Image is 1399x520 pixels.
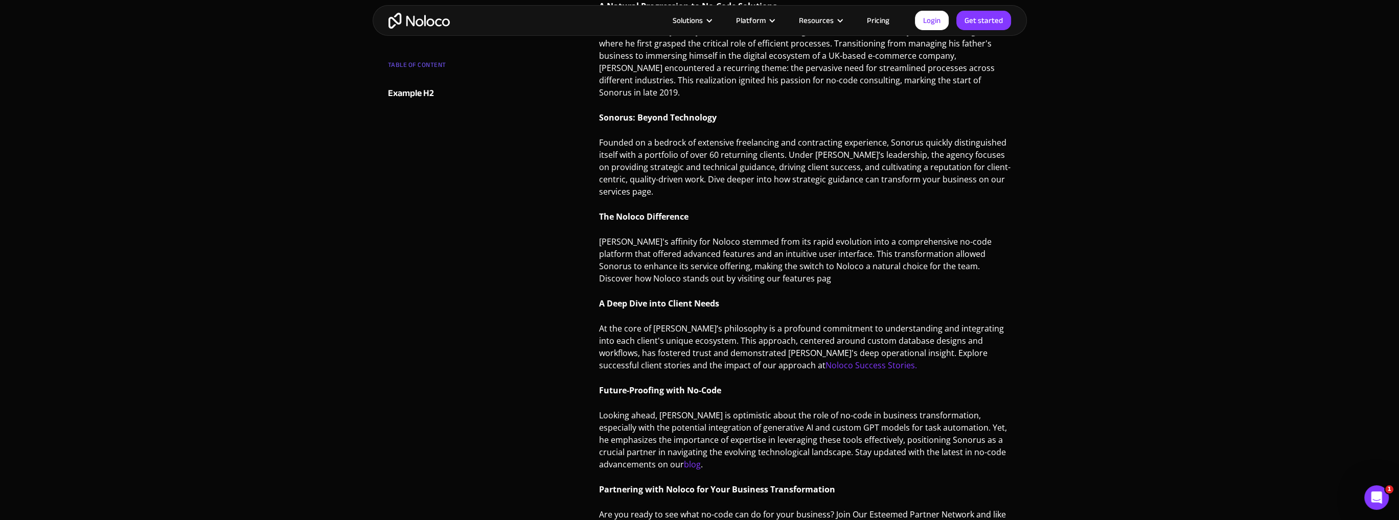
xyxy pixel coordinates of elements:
p: [PERSON_NAME]'s affinity for Noloco stemmed from its rapid evolution into a comprehensive no-code... [599,235,1012,292]
p: Looking ahead, [PERSON_NAME] is optimistic about the role of no-code in business transformation, ... [599,409,1012,478]
div: Resources [786,14,854,27]
a: blog [684,459,701,470]
div: Resources [799,14,834,27]
strong: A Deep Dive into Client Needs [599,298,719,309]
iframe: Intercom live chat [1364,485,1389,510]
a: Noloco Success Stories. [825,360,917,371]
strong: Future-Proofing with No-Code [599,385,721,396]
p: Founded on a bedrock of extensive freelancing and contracting experience, Sonorus quickly disting... [599,136,1012,205]
strong: Partnering with Noloco for Your Business Transformation [599,484,835,495]
strong: The Noloco Difference [599,211,689,222]
a: Get started [956,11,1011,30]
a: Login [915,11,949,30]
span: 1 [1385,485,1393,493]
div: TABLE OF CONTENT [388,57,512,78]
div: Solutions [660,14,723,27]
div: Platform [723,14,786,27]
a: Pricing [854,14,902,27]
div: Platform [736,14,766,27]
div: Solutions [673,14,703,27]
a: home [388,13,450,29]
p: [PERSON_NAME]’s journey into the no-code world began in the trenches of family business managemen... [599,25,1012,106]
p: At the core of [PERSON_NAME]’s philosophy is a profound commitment to understanding and integrati... [599,322,1012,379]
div: Example H2 [388,86,434,101]
strong: Sonorus: Beyond Technology [599,112,717,123]
a: Example H2 [388,86,512,101]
